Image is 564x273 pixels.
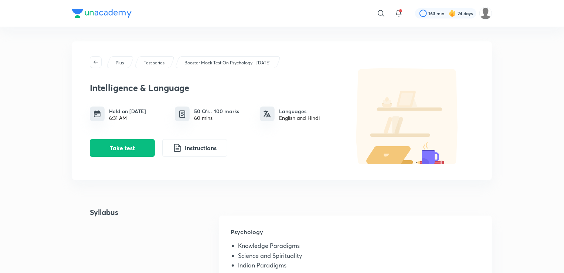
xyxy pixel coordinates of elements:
[449,10,456,17] img: streak
[183,60,272,66] a: Booster Mock Test On Psychology - [DATE]
[72,9,132,18] img: Company Logo
[238,242,480,252] li: Knowledge Paradigms
[279,107,320,115] h6: Languages
[178,109,187,119] img: quiz info
[115,60,125,66] a: Plus
[479,7,492,20] img: Atia khan
[109,107,146,115] h6: Held on [DATE]
[264,110,271,118] img: languages
[173,144,182,152] img: instruction
[109,115,146,121] div: 6:31 AM
[279,115,320,121] div: English and Hindi
[194,115,239,121] div: 60 mins
[90,82,337,93] h3: Intelligence & Language
[238,252,480,262] li: Science and Spirituality
[341,68,474,164] img: default
[144,60,164,66] p: Test series
[238,262,480,272] li: Indian Paradigms
[194,107,239,115] h6: 50 Q’s · 100 marks
[143,60,166,66] a: Test series
[116,60,124,66] p: Plus
[162,139,227,157] button: Instructions
[231,227,480,242] h5: Psychology
[90,139,155,157] button: Take test
[94,110,101,118] img: timing
[184,60,271,66] p: Booster Mock Test On Psychology - [DATE]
